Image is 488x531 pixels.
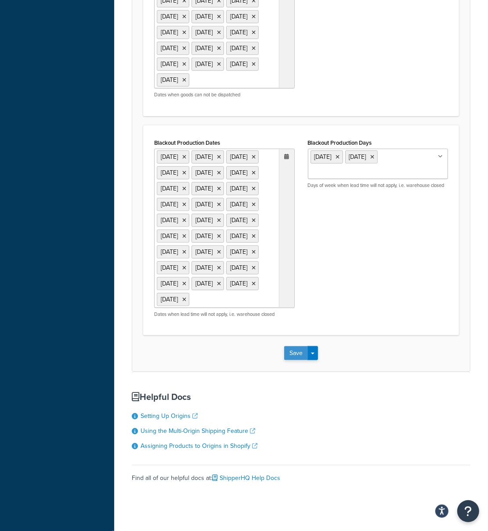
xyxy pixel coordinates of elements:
label: Blackout Production Days [308,139,372,146]
li: [DATE] [192,230,224,243]
li: [DATE] [226,261,259,275]
li: [DATE] [192,26,224,39]
li: [DATE] [226,198,259,211]
li: [DATE] [157,245,189,259]
li: [DATE] [157,166,189,179]
li: [DATE] [226,245,259,259]
li: [DATE] [192,277,224,290]
li: [DATE] [192,58,224,71]
label: Blackout Production Dates [154,139,220,146]
li: [DATE] [226,230,259,243]
p: Days of week when lead time will not apply, i.e. warehouse closed [308,182,448,189]
li: [DATE] [157,150,189,164]
li: [DATE] [157,230,189,243]
li: [DATE] [226,277,259,290]
li: [DATE] [226,42,259,55]
h3: Helpful Docs [132,392,470,402]
li: [DATE] [157,73,189,87]
li: [DATE] [157,42,189,55]
a: Assigning Products to Origins in Shopify [141,441,257,450]
li: [DATE] [157,293,189,306]
li: [DATE] [157,182,189,195]
li: [DATE] [157,198,189,211]
li: [DATE] [192,182,224,195]
li: [DATE] [192,150,224,164]
button: Open Resource Center [457,500,479,522]
p: Dates when lead time will not apply, i.e. warehouse closed [154,311,295,318]
li: [DATE] [192,261,224,275]
li: [DATE] [157,10,189,23]
li: [DATE] [226,10,259,23]
li: [DATE] [226,166,259,179]
span: [DATE] [314,152,332,161]
a: Using the Multi-Origin Shipping Feature [141,426,255,436]
li: [DATE] [157,277,189,290]
li: [DATE] [192,42,224,55]
li: [DATE] [226,150,259,164]
li: [DATE] [192,198,224,211]
li: [DATE] [157,26,189,39]
li: [DATE] [157,214,189,227]
li: [DATE] [226,214,259,227]
li: [DATE] [192,214,224,227]
div: Find all of our helpful docs at: [132,465,470,484]
li: [DATE] [226,26,259,39]
a: ShipperHQ Help Docs [212,473,280,483]
li: [DATE] [192,245,224,259]
li: [DATE] [192,166,224,179]
a: Setting Up Origins [141,411,198,421]
p: Dates when goods can not be dispatched [154,92,295,98]
span: [DATE] [349,152,366,161]
li: [DATE] [226,58,259,71]
li: [DATE] [157,58,189,71]
button: Save [284,346,308,360]
li: [DATE] [192,10,224,23]
li: [DATE] [157,261,189,275]
li: [DATE] [226,182,259,195]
